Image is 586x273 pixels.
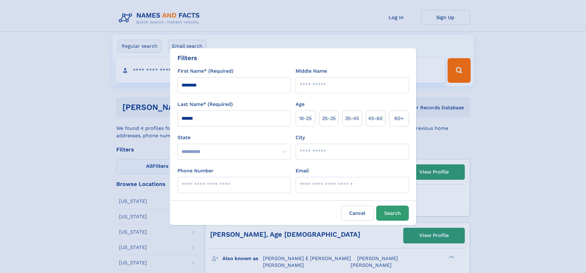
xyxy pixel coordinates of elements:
[296,67,327,75] label: Middle Name
[368,115,383,122] span: 45‑60
[177,67,233,75] label: First Name* (Required)
[177,134,291,141] label: State
[394,115,404,122] span: 60+
[296,101,305,108] label: Age
[177,167,213,175] label: Phone Number
[376,206,409,221] button: Search
[296,167,309,175] label: Email
[299,115,312,122] span: 18‑25
[322,115,336,122] span: 25‑35
[296,134,305,141] label: City
[341,206,374,221] label: Cancel
[177,101,233,108] label: Last Name* (Required)
[345,115,359,122] span: 35‑45
[177,53,197,62] div: Filters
